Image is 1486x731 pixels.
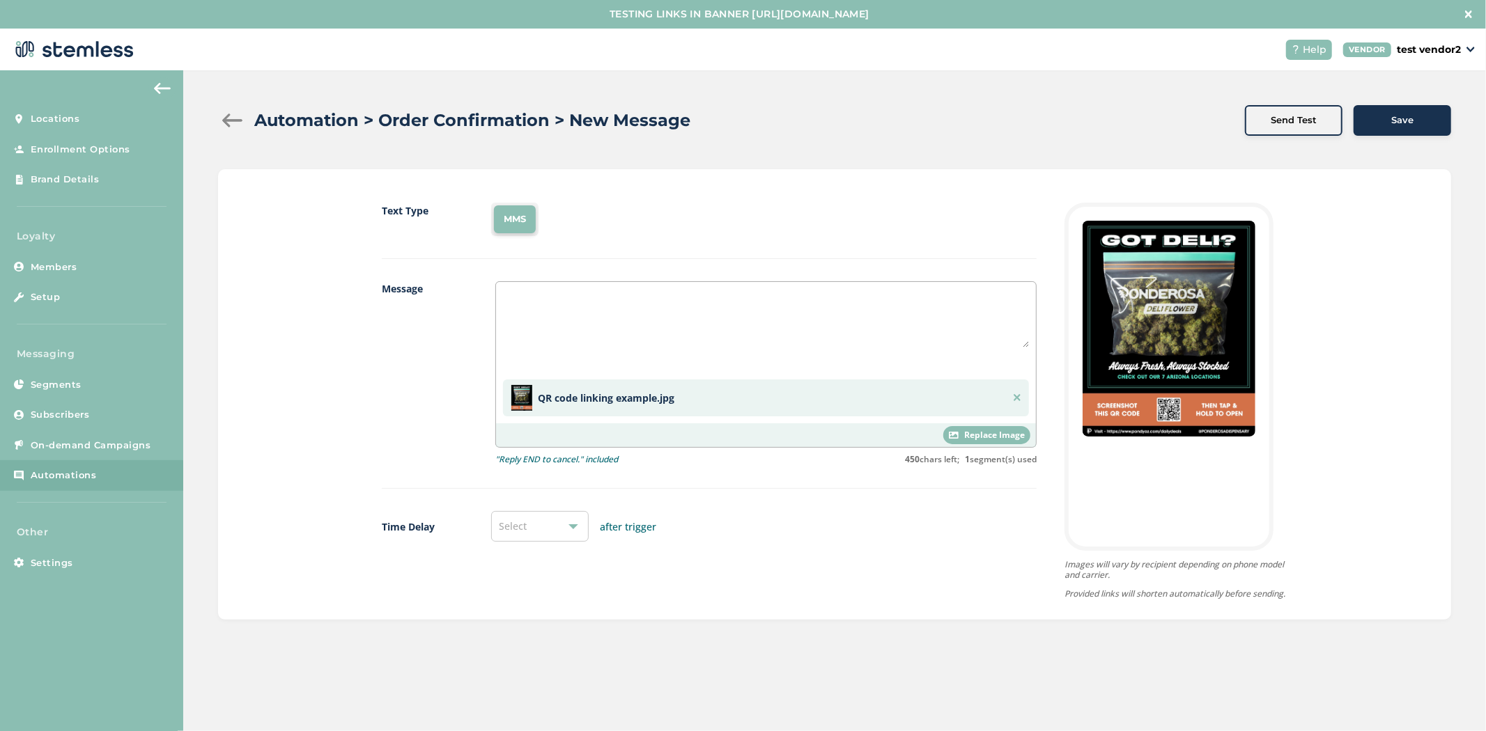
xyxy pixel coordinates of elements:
[1014,394,1021,401] img: icon-close-grey-5d0e49a8.svg
[964,429,1025,441] span: Replace Image
[31,469,97,482] span: Automations
[511,385,532,411] img: Z
[1065,588,1287,599] p: Provided links will shorten automatically before sending.
[1416,664,1486,731] iframe: Chat Widget
[31,260,77,274] span: Members
[1466,47,1475,52] img: icon_down-arrow-small-66adaf34.svg
[382,203,428,218] label: Text Type
[31,143,130,157] span: Enrollment Options
[31,378,82,392] span: Segments
[14,7,1465,22] label: TESTING LINKS IN BANNER [URL][DOMAIN_NAME]
[31,408,90,422] span: Subscribers
[254,108,690,133] h2: Automation > Order Confirmation > New Message
[1354,105,1451,136] button: Save
[1083,221,1255,437] img: Z
[495,453,618,466] p: "Reply END to cancel." included
[905,453,959,466] label: chars left;
[11,36,134,63] img: logo-dark-0685b13c.svg
[1292,45,1300,54] img: icon-help-white-03924b79.svg
[154,83,171,94] img: icon-arrow-back-accent-c549486e.svg
[965,453,1037,466] label: segment(s) used
[31,556,73,570] span: Settings
[31,173,100,187] span: Brand Details
[382,519,435,534] label: Time Delay
[1397,42,1461,57] p: test vendor2
[1271,113,1317,127] span: Send Test
[499,519,527,533] span: Select
[1245,105,1342,136] button: Send Test
[949,432,959,439] img: icon-image-white-304da26c.svg
[905,453,920,465] strong: 450
[538,391,674,405] p: QR code linking example.jpg
[1465,10,1472,17] img: icon-close-white-1ed751a3.svg
[1065,559,1287,580] p: Images will vary by recipient depending on phone model and carrier.
[31,290,61,304] span: Setup
[494,205,536,233] li: MMS
[382,281,467,466] label: Message
[31,112,80,126] span: Locations
[965,453,970,465] strong: 1
[31,439,151,453] span: On-demand Campaigns
[1303,42,1326,57] span: Help
[1391,113,1414,127] span: Save
[600,519,656,534] label: after trigger
[1343,42,1391,57] div: VENDOR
